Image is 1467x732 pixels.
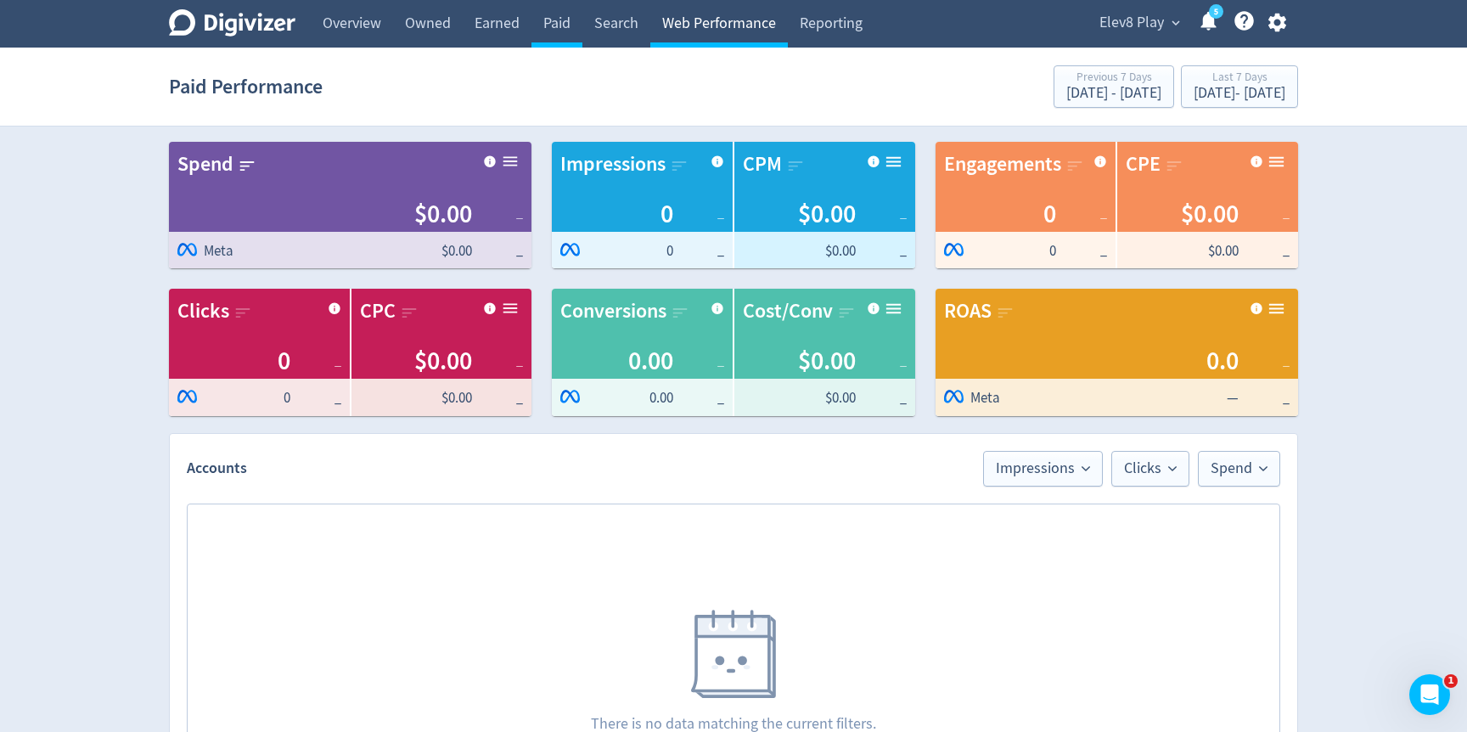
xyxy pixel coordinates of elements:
[278,343,290,379] span: 0
[1194,86,1285,101] div: [DATE] - [DATE]
[944,297,992,326] div: ROAS
[1111,451,1189,487] button: Clicks
[1444,674,1458,688] span: 1
[1194,71,1285,86] div: Last 7 Days
[1198,451,1280,487] button: Spend
[1181,65,1298,108] button: Last 7 Days[DATE]- [DATE]
[516,241,523,260] span: _
[1409,674,1450,715] iframe: Intercom live chat
[560,297,666,326] div: Conversions
[1124,461,1177,476] span: Clicks
[360,297,396,326] div: CPC
[1093,9,1184,37] button: Elev8 Play
[1209,4,1223,19] a: 5
[1161,241,1239,262] span: $0.00
[626,388,673,408] span: 0.00
[660,196,673,232] span: 0
[334,389,341,408] span: _
[1126,150,1161,179] div: CPE
[414,343,472,379] span: $0.00
[717,241,724,260] span: _
[900,389,907,408] span: _
[1283,352,1290,370] span: _
[1168,15,1183,31] span: expand_more
[177,297,229,326] div: Clicks
[414,196,472,232] span: $0.00
[798,196,856,232] span: $0.00
[743,297,833,326] div: Cost/Conv
[1181,196,1239,232] span: $0.00
[944,150,1061,179] div: Engagements
[717,204,724,222] span: _
[1100,241,1107,260] span: _
[1283,204,1290,222] span: _
[516,389,523,408] span: _
[560,150,666,179] div: Impressions
[655,241,673,262] span: 0
[1066,71,1161,86] div: Previous 7 Days
[1054,65,1174,108] button: Previous 7 Days[DATE] - [DATE]
[996,461,1090,476] span: Impressions
[717,389,724,408] span: _
[900,352,907,370] span: _
[516,204,523,222] span: _
[1214,6,1218,18] text: 5
[717,352,724,370] span: _
[900,241,907,260] span: _
[1099,9,1164,37] span: Elev8 Play
[271,388,289,408] span: 0
[383,241,472,262] span: $0.00
[798,343,856,379] span: $0.00
[1283,241,1290,260] span: _
[1037,241,1056,262] span: 0
[204,241,233,262] span: Meta
[1196,388,1239,408] span: —
[1043,196,1056,232] span: 0
[1100,204,1107,222] span: _
[983,451,1103,487] button: Impressions
[778,241,856,262] span: $0.00
[169,59,323,114] h1: Paid Performance
[900,204,907,222] span: _
[516,352,523,370] span: _
[1211,461,1267,476] span: Spend
[187,458,975,479] h2: Accounts
[1283,389,1290,408] span: _
[177,150,233,179] div: Spend
[743,150,782,179] div: CPM
[1206,343,1239,379] span: 0.0
[1066,86,1161,101] div: [DATE] - [DATE]
[395,388,473,408] span: $0.00
[970,388,1000,408] span: Meta
[334,352,341,370] span: _
[628,343,673,379] span: 0.00
[778,388,856,408] span: $0.00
